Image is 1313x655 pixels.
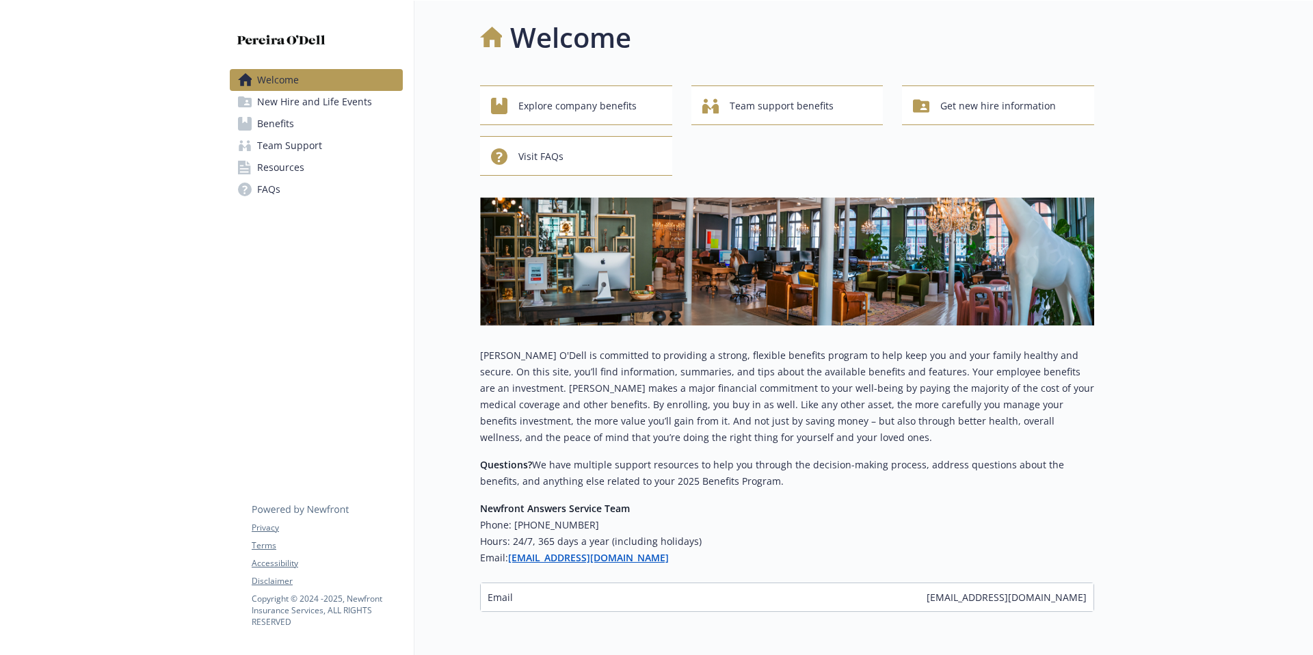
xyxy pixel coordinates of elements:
p: Copyright © 2024 - 2025 , Newfront Insurance Services, ALL RIGHTS RESERVED [252,593,402,628]
span: Benefits [257,113,294,135]
p: We have multiple support resources to help you through the decision-making process, address quest... [480,457,1094,490]
span: Welcome [257,69,299,91]
h6: Hours: 24/7, 365 days a year (including holidays)​ [480,533,1094,550]
span: New Hire and Life Events [257,91,372,113]
span: [EMAIL_ADDRESS][DOMAIN_NAME] [927,590,1087,604]
a: Privacy [252,522,402,534]
span: Visit FAQs [518,144,563,170]
span: FAQs [257,178,280,200]
span: Team support benefits [730,93,834,119]
strong: Questions? [480,458,532,471]
strong: Newfront Answers Service Team [480,502,630,515]
span: Explore company benefits [518,93,637,119]
img: overview page banner [480,198,1094,325]
button: Visit FAQs [480,136,672,176]
button: Explore company benefits [480,85,672,125]
a: Benefits [230,113,403,135]
span: Email [488,590,513,604]
h6: Phone: [PHONE_NUMBER] [480,517,1094,533]
button: Get new hire information [902,85,1094,125]
span: Team Support [257,135,322,157]
p: [PERSON_NAME] O'Dell is committed to providing a strong, flexible benefits program to help keep y... [480,347,1094,446]
h1: Welcome [510,17,631,58]
a: Welcome [230,69,403,91]
a: Team Support [230,135,403,157]
a: Resources [230,157,403,178]
a: [EMAIL_ADDRESS][DOMAIN_NAME] [508,551,669,564]
h6: Email: [480,550,1094,566]
a: New Hire and Life Events [230,91,403,113]
a: FAQs [230,178,403,200]
a: Accessibility [252,557,402,570]
a: Terms [252,539,402,552]
span: Get new hire information [940,93,1056,119]
span: Resources [257,157,304,178]
button: Team support benefits [691,85,884,125]
a: Disclaimer [252,575,402,587]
